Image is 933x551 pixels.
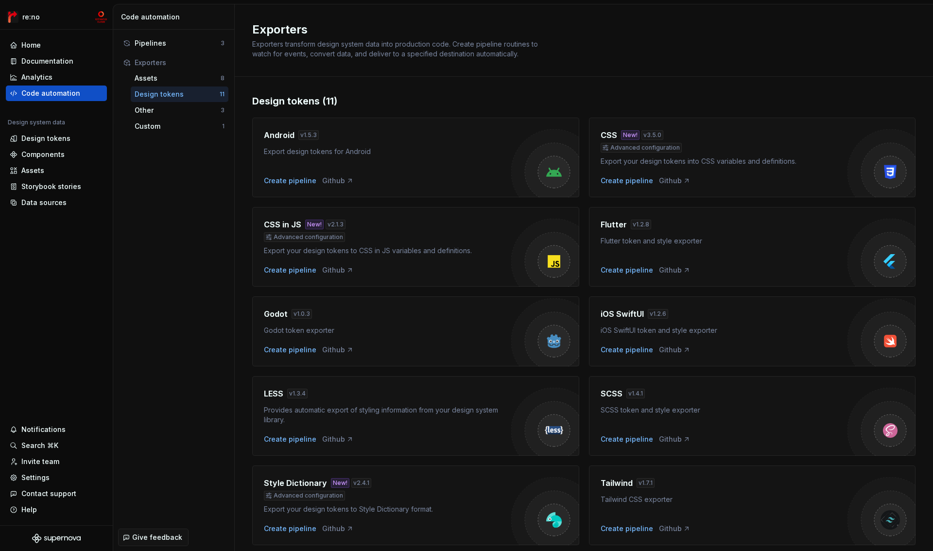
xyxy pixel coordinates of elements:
div: Flutter token and style exporter [601,236,848,246]
button: Design tokens11 [131,86,228,102]
img: 4ec385d3-6378-425b-8b33-6545918efdc5.png [7,11,18,23]
div: Export your design tokens to CSS in JS variables and definitions. [264,246,511,256]
div: v 1.3.4 [287,389,308,398]
button: Help [6,502,107,517]
h4: CSS [601,129,617,141]
div: Assets [21,166,44,175]
div: Contact support [21,489,76,499]
button: Other3 [131,103,228,118]
div: Advanced configuration [264,491,345,500]
div: Code automation [21,88,80,98]
button: Pipelines3 [119,35,228,51]
div: v 1.2.6 [648,309,668,319]
a: Components [6,147,107,162]
div: Create pipeline [601,524,653,534]
a: Github [322,176,354,186]
button: Assets8 [131,70,228,86]
div: New! [331,478,349,488]
button: Create pipeline [264,434,316,444]
div: v 2.1.3 [326,220,346,229]
div: 8 [221,74,225,82]
svg: Supernova Logo [32,534,81,543]
h4: Godot [264,308,288,320]
div: SCSS token and style exporter [601,405,848,415]
div: Pipelines [135,38,221,48]
a: Github [659,434,691,444]
div: Godot token exporter [264,326,511,335]
div: New! [621,130,639,140]
div: v 1.2.8 [631,220,651,229]
h2: Exporters [252,22,904,37]
div: Data sources [21,198,67,207]
a: Github [322,524,354,534]
div: Create pipeline [264,265,316,275]
div: 3 [221,106,225,114]
button: Create pipeline [264,524,316,534]
div: Documentation [21,56,73,66]
div: Create pipeline [264,345,316,355]
div: Github [322,265,354,275]
a: Documentation [6,53,107,69]
div: v 1.4.1 [626,389,645,398]
div: Code automation [121,12,230,22]
span: Exporters transform design system data into production code. Create pipeline routines to watch fo... [252,40,540,58]
div: Github [659,265,691,275]
a: Home [6,37,107,53]
div: Github [659,176,691,186]
div: Advanced configuration [264,232,345,242]
a: Data sources [6,195,107,210]
h4: SCSS [601,388,622,399]
div: Notifications [21,425,66,434]
div: Assets [135,73,221,83]
div: Home [21,40,41,50]
button: Create pipeline [601,345,653,355]
div: Components [21,150,65,159]
div: Tailwind CSS exporter [601,495,848,504]
a: Storybook stories [6,179,107,194]
div: Design system data [8,119,65,126]
div: v 1.0.3 [292,309,312,319]
div: New! [305,220,324,229]
div: Export your design tokens to Style Dictionary format. [264,504,511,514]
div: Invite team [21,457,59,466]
div: Export your design tokens into CSS variables and definitions. [601,156,848,166]
div: 1 [222,122,225,130]
button: Create pipeline [601,434,653,444]
div: Design tokens [135,89,220,99]
div: v 1.5.3 [298,130,319,140]
div: Provides automatic export of styling information from your design system library. [264,405,511,425]
a: Design tokens [6,131,107,146]
button: Contact support [6,486,107,501]
h4: Style Dictionary [264,477,327,489]
div: v 1.7.1 [637,478,655,488]
div: Create pipeline [601,176,653,186]
div: Search ⌘K [21,441,58,450]
div: v 3.5.0 [641,130,663,140]
button: Give feedback [118,529,189,546]
div: 3 [221,39,225,47]
div: Github [659,524,691,534]
div: Analytics [21,72,52,82]
div: 11 [220,90,225,98]
button: Create pipeline [601,265,653,275]
div: Github [322,434,354,444]
div: Storybook stories [21,182,81,191]
a: Github [659,345,691,355]
a: Analytics [6,69,107,85]
div: Exporters [135,58,225,68]
button: re:nomc-develop [2,6,111,27]
div: Help [21,505,37,515]
h4: Android [264,129,294,141]
div: Github [322,345,354,355]
div: iOS SwiftUI token and style exporter [601,326,848,335]
img: mc-develop [95,11,107,23]
div: Advanced configuration [601,143,682,153]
